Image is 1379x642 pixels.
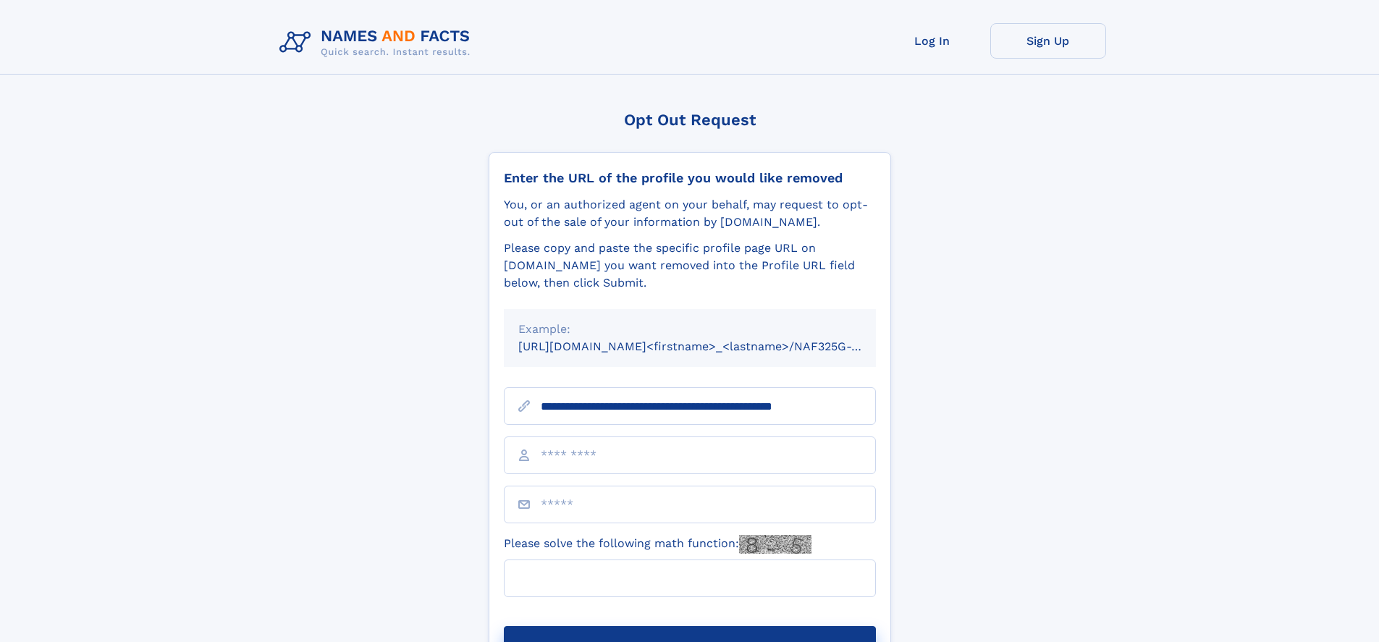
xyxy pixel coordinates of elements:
[274,23,482,62] img: Logo Names and Facts
[504,196,876,231] div: You, or an authorized agent on your behalf, may request to opt-out of the sale of your informatio...
[874,23,990,59] a: Log In
[990,23,1106,59] a: Sign Up
[518,321,861,338] div: Example:
[504,170,876,186] div: Enter the URL of the profile you would like removed
[489,111,891,129] div: Opt Out Request
[518,339,903,353] small: [URL][DOMAIN_NAME]<firstname>_<lastname>/NAF325G-xxxxxxxx
[504,535,811,554] label: Please solve the following math function:
[504,240,876,292] div: Please copy and paste the specific profile page URL on [DOMAIN_NAME] you want removed into the Pr...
